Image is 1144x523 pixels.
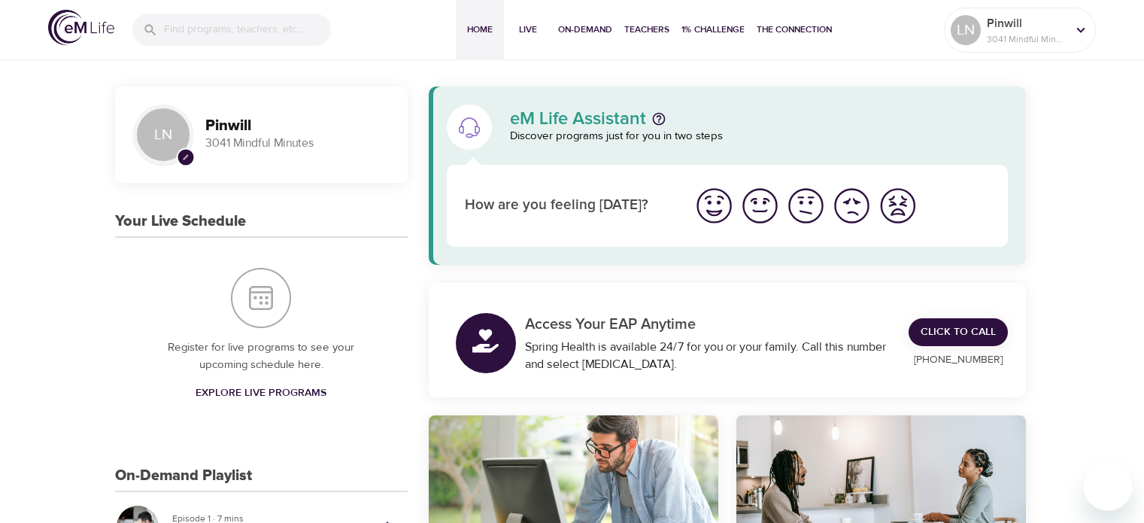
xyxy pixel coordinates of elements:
h3: Pinwill [205,117,390,135]
img: logo [48,10,114,45]
h3: On-Demand Playlist [115,467,252,485]
img: Your Live Schedule [231,268,291,328]
a: Click to Call [909,318,1008,346]
button: I'm feeling good [737,183,783,229]
img: good [739,185,781,227]
img: ok [785,185,827,227]
a: Explore Live Programs [190,379,332,407]
div: LN [133,105,193,165]
span: Live [510,22,546,38]
p: 3041 Mindful Minutes [205,135,390,152]
button: I'm feeling ok [783,183,829,229]
span: Click to Call [921,323,996,342]
p: eM Life Assistant [510,110,646,128]
p: Discover programs just for you in two steps [510,128,1009,145]
p: 3041 Mindful Minutes [987,32,1067,46]
img: bad [831,185,872,227]
p: [PHONE_NUMBER] [909,352,1008,368]
span: Teachers [624,22,669,38]
span: 1% Challenge [681,22,745,38]
iframe: Button to launch messaging window [1084,463,1132,511]
button: I'm feeling bad [829,183,875,229]
div: LN [951,15,981,45]
span: Explore Live Programs [196,384,326,403]
p: Pinwill [987,14,1067,32]
img: worst [877,185,918,227]
div: Spring Health is available 24/7 for you or your family. Call this number and select [MEDICAL_DATA]. [525,339,891,373]
span: On-Demand [558,22,612,38]
p: How are you feeling [DATE]? [465,195,673,217]
button: I'm feeling worst [875,183,921,229]
h3: Your Live Schedule [115,213,246,230]
input: Find programs, teachers, etc... [164,14,331,46]
span: Home [462,22,498,38]
p: Register for live programs to see your upcoming schedule here. [145,339,378,373]
img: great [693,185,735,227]
button: I'm feeling great [691,183,737,229]
span: The Connection [757,22,832,38]
p: Access Your EAP Anytime [525,313,891,336]
img: eM Life Assistant [457,115,481,139]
